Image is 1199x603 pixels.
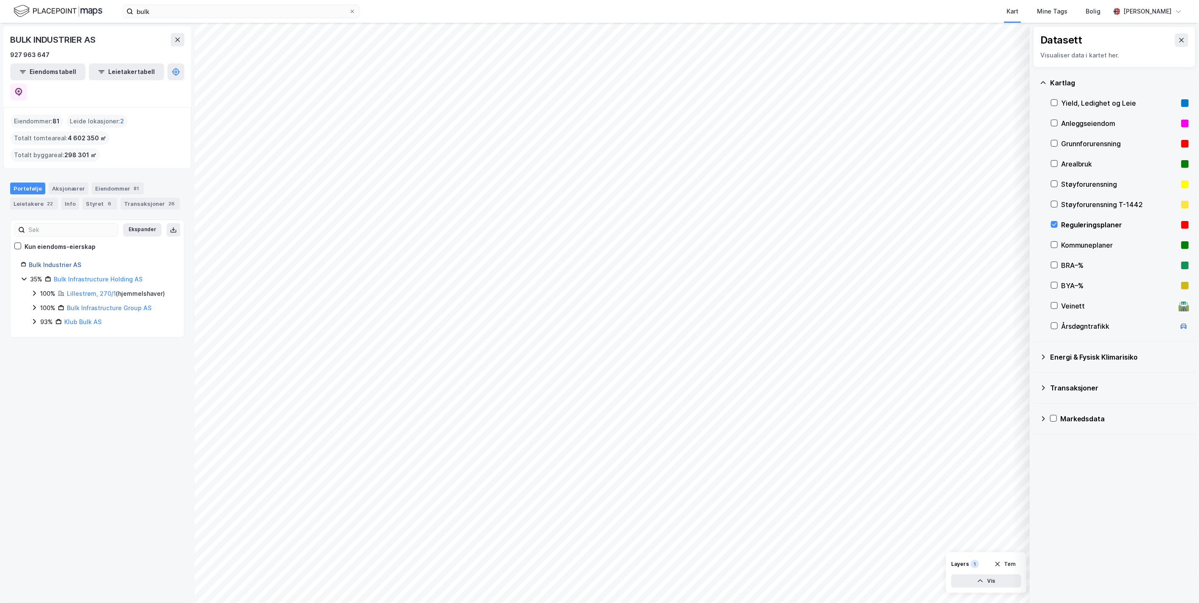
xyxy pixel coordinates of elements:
[49,183,88,194] div: Aksjonærer
[971,560,979,568] div: 1
[1086,6,1101,16] div: Bolig
[10,33,97,46] div: BULK INDUSTRIER AS
[67,304,151,311] a: Bulk Infrastructure Group AS
[1061,98,1178,108] div: Yield, Ledighet og Leie
[82,198,117,210] div: Styret
[951,561,969,568] div: Layers
[1050,383,1189,393] div: Transaksjoner
[29,261,81,268] a: Bulk Industrier AS
[11,131,110,145] div: Totalt tomteareal :
[64,150,96,160] span: 298 301 ㎡
[92,183,144,194] div: Eiendommer
[25,224,118,236] input: Søk
[1061,321,1175,331] div: Årsdøgntrafikk
[1124,6,1172,16] div: [PERSON_NAME]
[25,242,96,252] div: Kun eiendoms-eierskap
[40,303,55,313] div: 100%
[14,4,102,19] img: logo.f888ab2527a4732fd821a326f86c7f29.svg
[133,5,349,18] input: Søk på adresse, matrikkel, gårdeiere, leietakere eller personer
[989,557,1021,571] button: Tøm
[30,274,42,284] div: 35%
[1050,352,1189,362] div: Energi & Fysisk Klimarisiko
[1061,260,1178,270] div: BRA–%
[167,199,176,208] div: 26
[1061,199,1178,210] div: Støyforurensning T-1442
[121,198,180,210] div: Transaksjoner
[1037,6,1067,16] div: Mine Tags
[123,223,162,237] button: Ekspander
[1007,6,1018,16] div: Kart
[1060,414,1189,424] div: Markedsdata
[45,199,55,208] div: 22
[120,116,124,126] span: 2
[951,574,1021,588] button: Vis
[52,116,60,126] span: 81
[10,198,58,210] div: Leietakere
[66,115,127,128] div: Leide lokasjoner :
[67,290,116,297] a: Lillestrøm, 270/1
[1050,78,1189,88] div: Kartlag
[1061,220,1178,230] div: Reguleringsplaner
[1061,179,1178,189] div: Støyforurensning
[89,63,164,80] button: Leietakertabell
[105,199,114,208] div: 6
[1157,562,1199,603] iframe: Chat Widget
[11,115,63,128] div: Eiendommer :
[64,318,102,325] a: Klub Bulk AS
[1061,159,1178,169] div: Arealbruk
[40,289,55,299] div: 100%
[1157,562,1199,603] div: Kontrollprogram for chat
[1061,240,1178,250] div: Kommuneplaner
[1061,139,1178,149] div: Grunnforurensning
[61,198,79,210] div: Info
[10,63,85,80] button: Eiendomstabell
[1061,281,1178,291] div: BYA–%
[67,289,165,299] div: ( hjemmelshaver )
[54,276,143,283] a: Bulk Infrastructure Holding AS
[132,184,140,193] div: 81
[10,183,45,194] div: Portefølje
[1040,50,1188,60] div: Visualiser data i kartet her.
[68,133,106,143] span: 4 602 350 ㎡
[11,148,100,162] div: Totalt byggareal :
[10,50,49,60] div: 927 963 647
[1040,33,1082,47] div: Datasett
[40,317,53,327] div: 93%
[1061,301,1175,311] div: Veinett
[1061,118,1178,128] div: Anleggseiendom
[1178,300,1190,311] div: 🛣️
